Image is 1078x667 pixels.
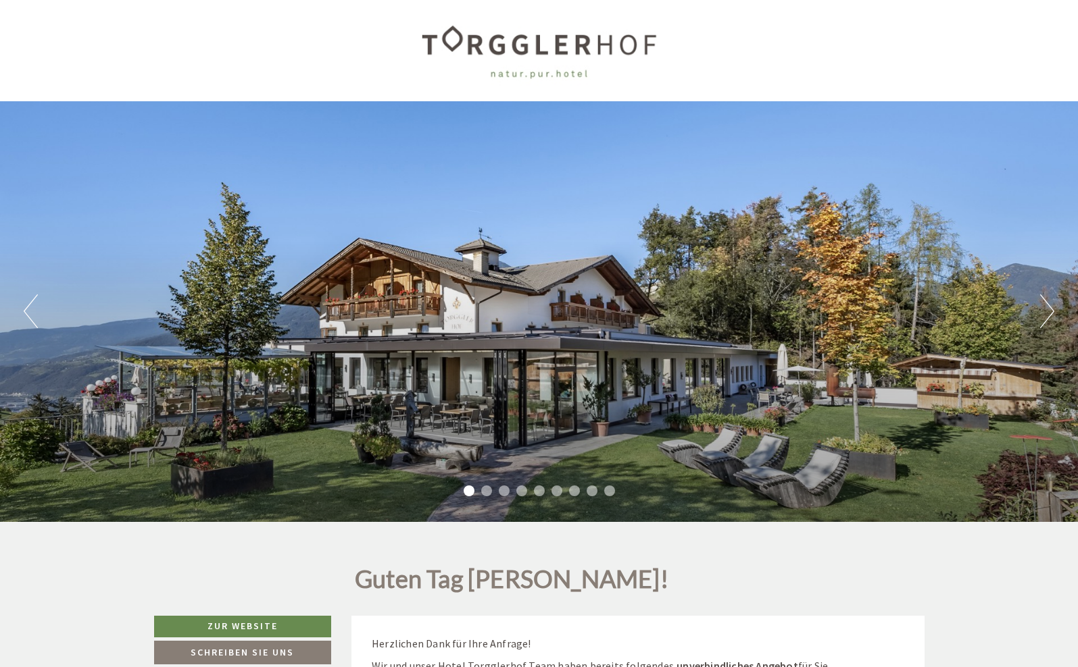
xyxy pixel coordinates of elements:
[24,294,38,328] button: Previous
[154,641,332,664] a: Schreiben Sie uns
[1040,294,1054,328] button: Next
[355,566,668,599] h1: Guten Tag [PERSON_NAME]!
[372,636,904,651] p: Herzlichen Dank für Ihre Anfrage!
[154,616,332,637] a: Zur Website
